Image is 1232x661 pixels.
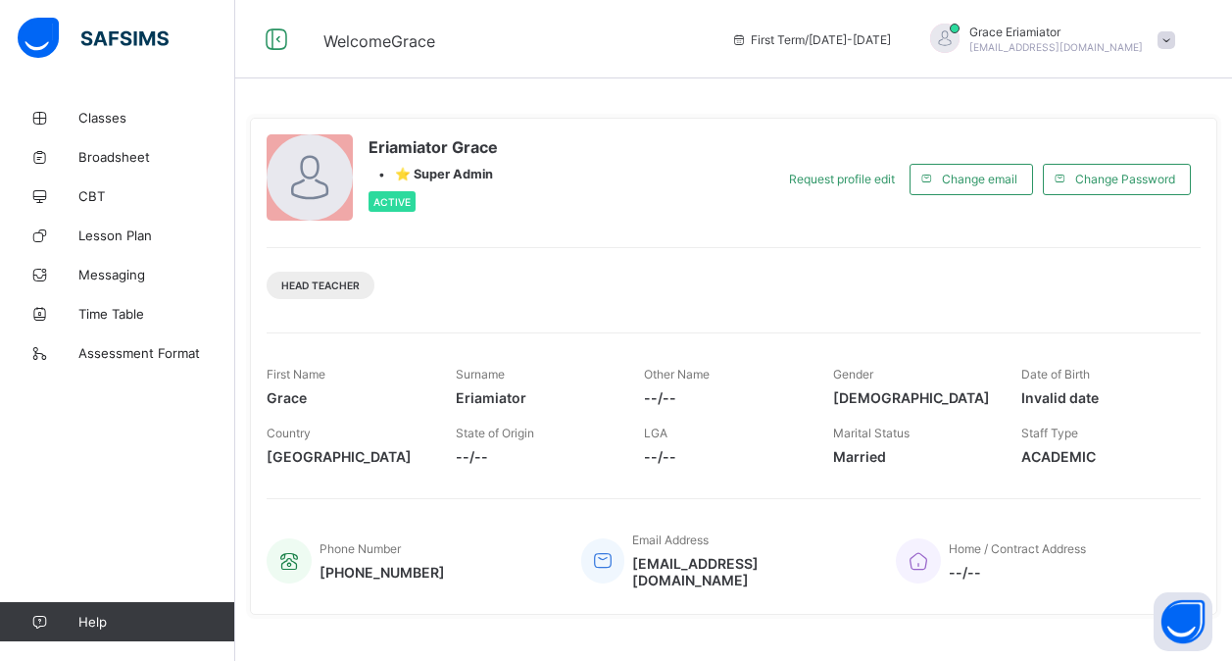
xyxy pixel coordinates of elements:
span: Other Name [644,367,710,381]
span: --/-- [456,448,616,465]
span: Married [833,448,993,465]
span: Invalid date [1021,389,1181,406]
span: LGA [644,426,667,440]
span: Head Teacher [281,280,360,291]
div: • [369,167,498,181]
span: --/-- [644,448,804,465]
span: Staff Type [1021,426,1078,440]
span: session/term information [731,32,891,47]
span: Lesson Plan [78,228,235,243]
span: First Name [267,367,325,381]
span: Marital Status [833,426,910,440]
span: ACADEMIC [1021,448,1181,465]
span: Email Address [632,533,709,547]
span: Eriamiator Grace [369,137,498,157]
span: CBT [78,188,235,204]
span: Welcome Grace [323,31,435,51]
span: Change Password [1075,172,1175,186]
span: Grace [267,389,426,406]
span: Messaging [78,267,235,282]
span: Date of Birth [1021,367,1090,381]
span: Grace Eriamiator [969,25,1143,39]
span: Time Table [78,306,235,322]
span: [EMAIL_ADDRESS][DOMAIN_NAME] [632,555,866,588]
span: [PHONE_NUMBER] [320,564,445,581]
span: Home / Contract Address [949,541,1086,556]
span: [EMAIL_ADDRESS][DOMAIN_NAME] [969,41,1143,53]
span: --/-- [949,564,1086,581]
img: safsims [18,18,169,59]
span: Request profile edit [789,172,895,186]
span: Classes [78,110,235,126]
span: [DEMOGRAPHIC_DATA] [833,389,993,406]
span: Assessment Format [78,345,235,361]
span: Phone Number [320,541,401,556]
span: ⭐ Super Admin [395,167,493,181]
span: Country [267,426,311,440]
span: Gender [833,367,873,381]
span: State of Origin [456,426,534,440]
span: Help [78,614,234,630]
button: Open asap [1154,592,1212,651]
span: [GEOGRAPHIC_DATA] [267,448,426,465]
div: GraceEriamiator [911,24,1185,56]
span: Eriamiator [456,389,616,406]
span: --/-- [644,389,804,406]
span: Surname [456,367,505,381]
span: Broadsheet [78,149,235,165]
span: Active [373,196,411,208]
span: Change email [942,172,1017,186]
